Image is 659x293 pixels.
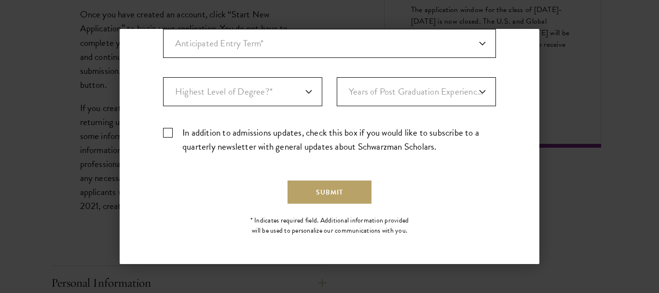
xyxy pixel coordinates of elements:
button: Submit [288,181,371,204]
div: Check this box to receive a quarterly newsletter with general updates about Schwarzman Scholars. [163,126,496,153]
div: Highest Level of Degree?* [163,77,322,106]
div: * Indicates required field. Additional information provided will be used to personalize our commu... [247,215,413,236]
div: Years of Post Graduation Experience?* [337,77,496,106]
div: Anticipated Entry Term* [163,29,496,58]
label: In addition to admissions updates, check this box if you would like to subscribe to a quarterly n... [163,126,496,153]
